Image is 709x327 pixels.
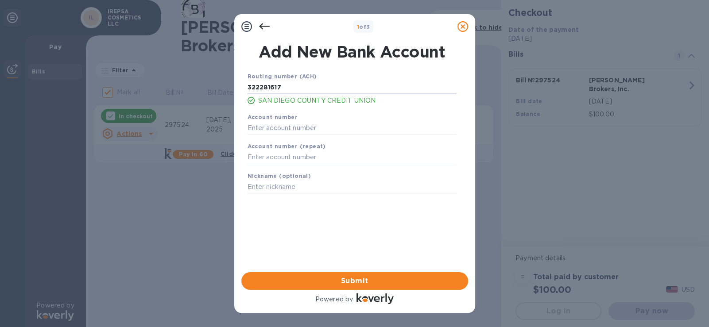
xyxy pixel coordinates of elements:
b: Account number [248,114,298,120]
input: Enter account number [248,121,457,135]
b: of 3 [357,23,370,30]
input: Enter routing number [248,81,457,94]
input: Enter nickname [248,181,457,194]
p: Powered by [315,295,353,304]
button: Submit [241,272,468,290]
img: Logo [356,293,394,304]
span: Submit [248,276,461,286]
span: 1 [357,23,359,30]
b: Account number (repeat) [248,143,326,150]
h1: Add New Bank Account [242,42,462,61]
input: Enter account number [248,151,457,164]
b: Nickname (optional) [248,173,311,179]
p: SAN DIEGO COUNTY CREDIT UNION [258,96,457,105]
b: Routing number (ACH) [248,73,317,80]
